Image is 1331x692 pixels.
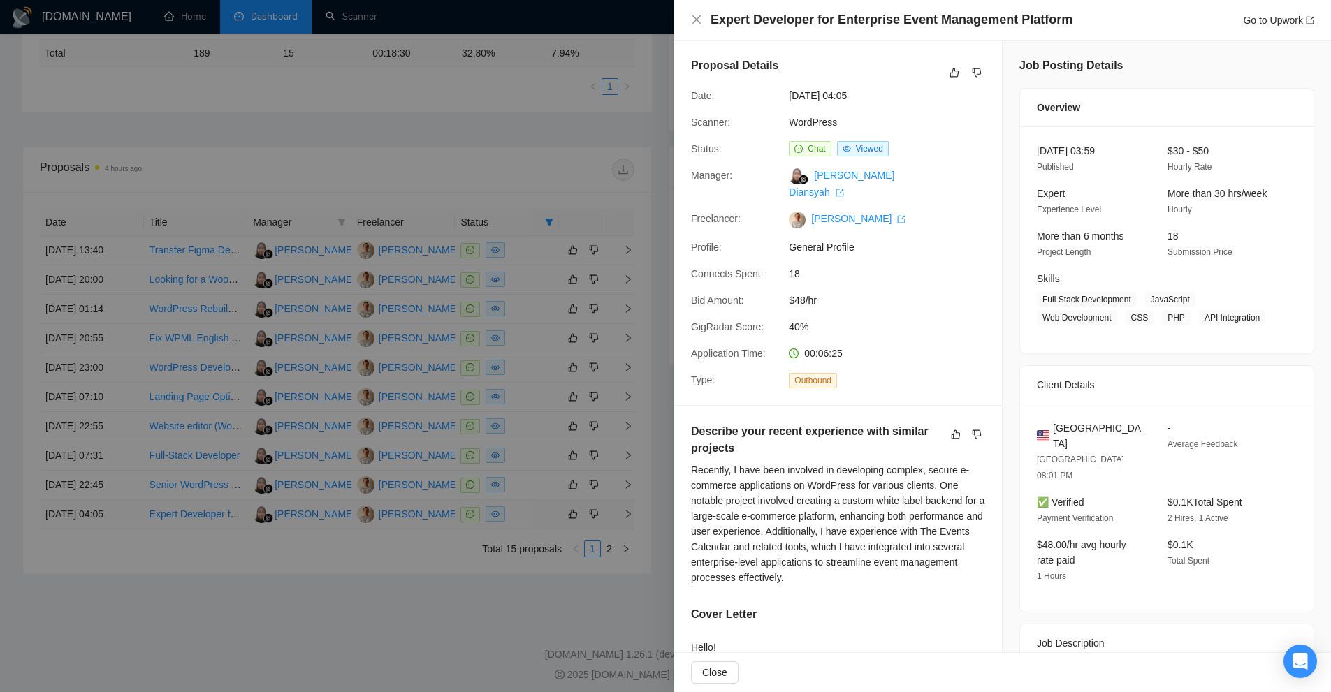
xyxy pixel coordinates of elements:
[1283,645,1317,678] div: Open Intercom Messenger
[789,319,998,334] span: 40%
[1037,624,1297,662] div: Job Description
[1243,15,1314,26] a: Go to Upworkexport
[811,213,905,224] a: [PERSON_NAME] export
[1037,366,1297,404] div: Client Details
[691,242,722,253] span: Profile:
[691,14,702,25] span: close
[691,321,764,332] span: GigRadar Score:
[691,295,744,306] span: Bid Amount:
[1168,439,1238,449] span: Average Feedback
[1037,273,1060,284] span: Skills
[789,373,837,388] span: Outbound
[1037,455,1124,480] span: [GEOGRAPHIC_DATA] 08:01 PM
[789,88,998,103] span: [DATE] 04:05
[836,189,844,197] span: export
[950,67,959,78] span: like
[968,426,985,443] button: dislike
[691,348,766,359] span: Application Time:
[947,426,964,443] button: like
[1168,556,1209,566] span: Total Spent
[1037,513,1113,523] span: Payment Verification
[691,170,732,181] span: Manager:
[789,293,998,308] span: $48/hr
[789,170,894,198] a: [PERSON_NAME] Diansyah export
[1037,292,1137,307] span: Full Stack Development
[1053,420,1145,451] span: [GEOGRAPHIC_DATA]
[808,144,825,154] span: Chat
[856,144,883,154] span: Viewed
[691,268,764,279] span: Connects Spent:
[843,145,851,153] span: eye
[972,67,982,78] span: dislike
[691,14,702,26] button: Close
[1168,422,1171,434] span: -
[1037,428,1049,443] img: 🇺🇸
[1037,100,1080,115] span: Overview
[1037,205,1101,214] span: Experience Level
[1037,230,1124,242] span: More than 6 months
[691,661,739,684] button: Close
[1037,539,1126,566] span: $48.00/hr avg hourly rate paid
[1168,188,1267,199] span: More than 30 hrs/week
[711,11,1072,29] h4: Expert Developer for Enterprise Event Management Platform
[1168,230,1179,242] span: 18
[968,64,985,81] button: dislike
[1037,247,1091,257] span: Project Length
[804,348,843,359] span: 00:06:25
[691,374,715,385] span: Type:
[1168,513,1228,523] span: 2 Hires, 1 Active
[789,240,998,255] span: General Profile
[799,175,808,184] img: gigradar-bm.png
[789,266,998,281] span: 18
[1168,496,1242,508] span: $0.1K Total Spent
[1145,292,1195,307] span: JavaScript
[789,212,806,228] img: c1t1-12U1nd9NGjJ-C3Y0oVP6hcSW5eXNgfV0X_QyHd3AlbTYL49HkdU8SGq7doRJS
[1168,247,1232,257] span: Submission Price
[794,145,803,153] span: message
[1037,496,1084,508] span: ✅ Verified
[897,215,905,223] span: export
[946,64,963,81] button: like
[1126,310,1154,325] span: CSS
[951,429,961,440] span: like
[1306,16,1314,24] span: export
[691,213,741,224] span: Freelancer:
[1168,162,1212,172] span: Hourly Rate
[972,429,982,440] span: dislike
[691,90,714,101] span: Date:
[1037,310,1117,325] span: Web Development
[1037,571,1066,581] span: 1 Hours
[702,665,727,680] span: Close
[1037,162,1074,172] span: Published
[691,462,985,585] div: Recently, I have been involved in developing complex, secure e-commerce applications on WordPress...
[1037,188,1065,199] span: Expert
[691,423,941,457] h5: Describe your recent experience with similar projects
[1019,57,1123,74] h5: Job Posting Details
[691,117,730,128] span: Scanner:
[691,57,778,74] h5: Proposal Details
[691,143,722,154] span: Status:
[1168,539,1193,550] span: $0.1K
[1199,310,1265,325] span: API Integration
[691,606,757,623] h5: Cover Letter
[1037,145,1095,156] span: [DATE] 03:59
[1162,310,1191,325] span: PHP
[789,348,799,358] span: clock-circle
[789,117,837,128] a: WordPress
[1168,205,1192,214] span: Hourly
[1168,145,1209,156] span: $30 - $50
